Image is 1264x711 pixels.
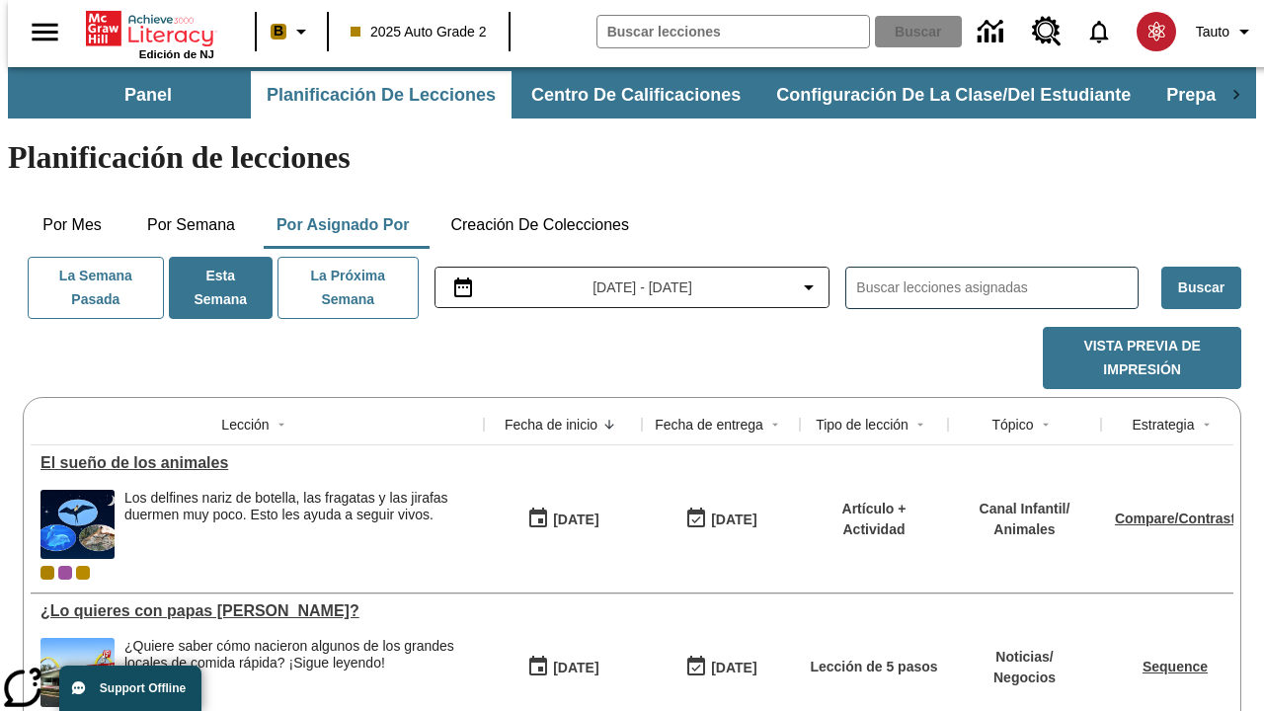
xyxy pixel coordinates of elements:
p: Noticias / [993,647,1056,668]
div: Pestañas siguientes [1217,71,1256,118]
span: 2025 Auto Grade 2 [351,22,487,42]
p: Canal Infantil / [980,499,1070,519]
div: ¿Quiere saber cómo nacieron algunos de los grandes locales de comida rápida? ¡Sigue leyendo! [124,638,474,671]
button: La próxima semana [277,257,419,319]
button: Panel [49,71,247,118]
button: Por asignado por [261,201,426,249]
button: 09/04/25: Primer día en que estuvo disponible la lección [520,649,605,686]
div: Los delfines nariz de botella, las fragatas y las jirafas duermen muy poco. Esto les ayuda a segu... [124,490,474,523]
div: Los delfines nariz de botella, las fragatas y las jirafas duermen muy poco. Esto les ayuda a segu... [124,490,474,559]
div: [DATE] [711,656,756,680]
a: Centro de información [966,5,1020,59]
button: Sort [1195,413,1219,436]
a: El sueño de los animales, Lecciones [40,454,474,472]
button: Centro de calificaciones [515,71,756,118]
button: Vista previa de impresión [1043,327,1241,389]
div: Clase actual [40,566,54,580]
div: Lección [221,415,269,434]
a: Portada [86,9,214,48]
button: Sort [270,413,293,436]
div: Tópico [991,415,1033,434]
div: [DATE] [553,508,598,532]
button: Planificación de lecciones [251,71,512,118]
button: La semana pasada [28,257,164,319]
svg: Collapse Date Range Filter [797,276,821,299]
button: Por semana [131,201,251,249]
span: Edición de NJ [139,48,214,60]
img: avatar image [1137,12,1176,51]
button: Creación de colecciones [434,201,645,249]
a: Compare/Contrast [1115,511,1235,526]
img: Uno de los primeros locales de McDonald's, con el icónico letrero rojo y los arcos amarillos. [40,638,115,707]
button: Por mes [23,201,121,249]
div: El sueño de los animales [40,454,474,472]
button: Sort [908,413,932,436]
button: 09/06/25: Primer día en que estuvo disponible la lección [520,501,605,538]
div: Portada [86,7,214,60]
p: Artículo + Actividad [810,499,938,540]
button: Support Offline [59,666,201,711]
div: Fecha de inicio [505,415,597,434]
span: Tauto [1196,22,1229,42]
div: Subbarra de navegación [47,71,1217,118]
p: Negocios [993,668,1056,688]
span: B [274,19,283,43]
a: Sequence [1143,659,1208,674]
a: Centro de recursos, Se abrirá en una pestaña nueva. [1020,5,1073,58]
div: Tipo de lección [816,415,908,434]
button: Sort [597,413,621,436]
button: Seleccione el intervalo de fechas opción del menú [443,276,822,299]
div: [DATE] [711,508,756,532]
div: Fecha de entrega [655,415,763,434]
button: Boost El color de la clase es anaranjado claro. Cambiar el color de la clase. [263,14,321,49]
span: Support Offline [100,681,186,695]
button: 09/04/25: Último día en que podrá accederse la lección [678,649,763,686]
input: Buscar lecciones asignadas [856,274,1138,302]
div: Subbarra de navegación [8,67,1256,118]
input: Buscar campo [597,16,869,47]
button: 09/06/25: Último día en que podrá accederse la lección [678,501,763,538]
img: Fotos de una fragata, dos delfines nariz de botella y una jirafa sobre un fondo de noche estrellada. [40,490,115,559]
button: Perfil/Configuración [1188,14,1264,49]
div: [DATE] [553,656,598,680]
p: Lección de 5 pasos [810,657,937,677]
a: ¿Lo quieres con papas fritas?, Lecciones [40,602,474,620]
a: Notificaciones [1073,6,1125,57]
button: Sort [763,413,787,436]
button: Escoja un nuevo avatar [1125,6,1188,57]
div: ¿Quiere saber cómo nacieron algunos de los grandes locales de comida rápida? ¡Sigue leyendo! [124,638,474,707]
button: Buscar [1161,267,1241,309]
button: Configuración de la clase/del estudiante [760,71,1146,118]
div: OL 2025 Auto Grade 3 [58,566,72,580]
button: Sort [1034,413,1058,436]
div: Estrategia [1132,415,1194,434]
p: Animales [980,519,1070,540]
h1: Planificación de lecciones [8,139,1256,176]
button: Esta semana [169,257,273,319]
div: New 2025 class [76,566,90,580]
button: Abrir el menú lateral [16,3,74,61]
div: ¿Lo quieres con papas fritas? [40,602,474,620]
span: [DATE] - [DATE] [592,277,692,298]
